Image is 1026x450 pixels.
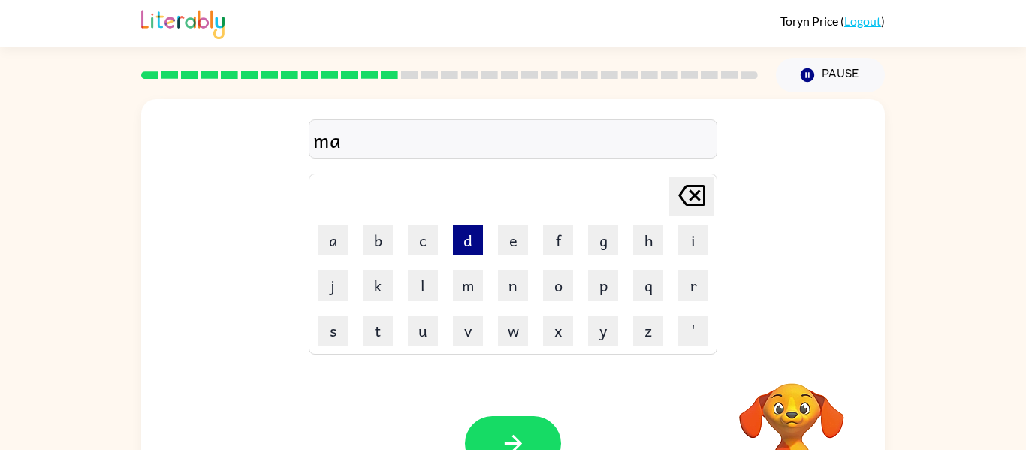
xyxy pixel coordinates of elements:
[678,270,708,301] button: r
[776,58,885,92] button: Pause
[588,225,618,255] button: g
[363,270,393,301] button: k
[453,316,483,346] button: v
[408,316,438,346] button: u
[780,14,840,28] span: Toryn Price
[318,316,348,346] button: s
[498,316,528,346] button: w
[844,14,881,28] a: Logout
[408,225,438,255] button: c
[363,316,393,346] button: t
[678,225,708,255] button: i
[498,225,528,255] button: e
[318,225,348,255] button: a
[633,316,663,346] button: z
[318,270,348,301] button: j
[141,6,225,39] img: Literably
[588,270,618,301] button: p
[678,316,708,346] button: '
[633,270,663,301] button: q
[780,14,885,28] div: ( )
[313,124,713,156] div: ma
[543,270,573,301] button: o
[633,225,663,255] button: h
[408,270,438,301] button: l
[543,316,573,346] button: x
[543,225,573,255] button: f
[588,316,618,346] button: y
[363,225,393,255] button: b
[453,270,483,301] button: m
[498,270,528,301] button: n
[453,225,483,255] button: d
